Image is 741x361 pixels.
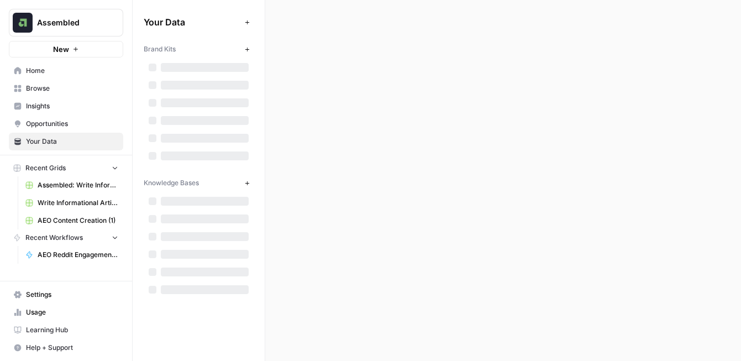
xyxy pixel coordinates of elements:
span: Your Data [144,15,240,29]
a: AEO Content Creation (1) [20,212,123,229]
span: Assembled [37,17,104,28]
a: Write Informational Article [20,194,123,212]
span: Settings [26,290,118,300]
span: Write Informational Article [38,198,118,208]
button: New [9,41,123,57]
span: Assembled: Write Informational Article [38,180,118,190]
span: Knowledge Bases [144,178,199,188]
a: Assembled: Write Informational Article [20,176,123,194]
span: Recent Workflows [25,233,83,243]
button: Workspace: Assembled [9,9,123,36]
span: Brand Kits [144,44,176,54]
button: Help + Support [9,339,123,357]
a: Opportunities [9,115,123,133]
span: AEO Content Creation (1) [38,216,118,226]
span: Browse [26,83,118,93]
a: Home [9,62,123,80]
button: Recent Workflows [9,229,123,246]
a: Usage [9,304,123,321]
a: AEO Reddit Engagement - Fork [20,246,123,264]
span: Opportunities [26,119,118,129]
a: Learning Hub [9,321,123,339]
a: Settings [9,286,123,304]
span: Your Data [26,137,118,147]
a: Browse [9,80,123,97]
span: Help + Support [26,343,118,353]
span: Insights [26,101,118,111]
button: Recent Grids [9,160,123,176]
span: New [53,44,69,55]
span: AEO Reddit Engagement - Fork [38,250,118,260]
span: Home [26,66,118,76]
a: Your Data [9,133,123,150]
a: Insights [9,97,123,115]
span: Recent Grids [25,163,66,173]
img: Assembled Logo [13,13,33,33]
span: Usage [26,307,118,317]
span: Learning Hub [26,325,118,335]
